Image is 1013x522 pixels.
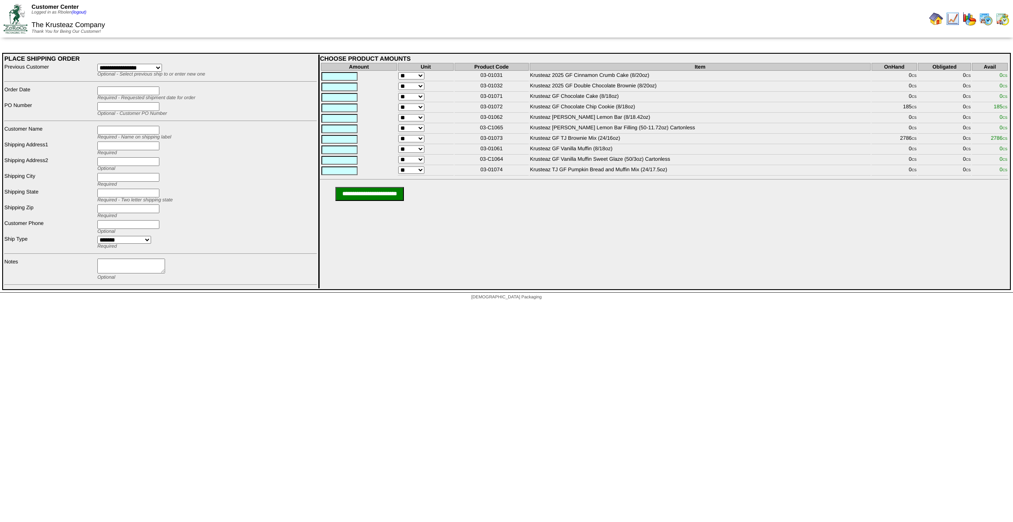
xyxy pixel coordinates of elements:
td: 03-01074 [455,166,529,176]
th: Amount [321,63,397,71]
td: Customer Name [4,125,96,140]
td: 0 [872,166,917,176]
td: 0 [918,166,971,176]
span: CS [1003,74,1007,78]
td: Shipping Zip [4,204,96,219]
th: Product Code [455,63,529,71]
td: Krusteaz TJ GF Pumpkin Bread and Muffin Mix (24/17.5oz) [530,166,871,176]
span: Required [97,182,117,187]
td: 03-01072 [455,103,529,113]
span: CS [966,95,971,99]
td: 0 [872,124,917,134]
td: 0 [918,124,971,134]
td: 0 [918,93,971,102]
td: Customer Phone [4,220,96,235]
td: 0 [872,72,917,81]
span: CS [966,126,971,130]
span: CS [912,126,917,130]
span: CS [912,95,917,99]
td: Krusteaz [PERSON_NAME] Lemon Bar (8/18.42oz) [530,114,871,123]
span: CS [966,137,971,141]
span: CS [912,105,917,109]
span: 0 [999,124,1007,131]
span: 0 [999,145,1007,152]
td: PO Number [4,102,96,117]
span: Required [97,213,117,218]
span: [DEMOGRAPHIC_DATA] Packaging [471,295,541,300]
span: 2786 [991,135,1007,141]
span: CS [1003,105,1007,109]
td: 0 [918,145,971,155]
div: PLACE SHIPPING ORDER [4,55,317,62]
span: 0 [999,166,1007,173]
span: Optional - Select previous ship to or enter new one [97,72,205,77]
span: Required [97,244,117,249]
span: CS [912,168,917,172]
td: 0 [918,103,971,113]
td: 03-01031 [455,72,529,81]
span: CS [912,74,917,78]
img: line_graph.gif [946,12,960,26]
td: 0 [872,114,917,123]
td: Krusteaz 2025 GF Double Chocolate Brownie (8/20oz) [530,82,871,92]
span: Optional [97,229,115,234]
span: CS [1003,137,1007,141]
a: (logout) [72,10,86,15]
span: 0 [999,114,1007,120]
td: 0 [872,145,917,155]
td: 0 [918,82,971,92]
td: 0 [872,156,917,165]
span: Optional - Customer PO Number [97,111,167,116]
td: 03-01073 [455,135,529,144]
span: Customer Center [31,3,79,10]
span: CS [912,84,917,88]
td: 03-01062 [455,114,529,123]
td: 185 [872,103,917,113]
span: Optional [97,166,115,171]
span: CS [912,158,917,162]
th: OnHand [872,63,917,71]
td: Krusteaz GF Vanilla Muffin (8/18oz) [530,145,871,155]
td: Notes [4,258,96,280]
span: CS [1003,126,1007,130]
span: CS [966,158,971,162]
div: CHOOSE PRODUCT AMOUNTS [320,55,1009,62]
span: 0 [999,83,1007,89]
span: CS [912,147,917,151]
span: Required - Two letter shipping state [97,197,173,203]
td: Krusteaz GF TJ Brownie Mix (24/16oz) [530,135,871,144]
th: Item [530,63,871,71]
td: 0 [918,156,971,165]
td: Shipping Address1 [4,141,96,156]
td: Krusteaz [PERSON_NAME] Lemon Bar Filling (50-11.72oz) Cartonless [530,124,871,134]
span: 0 [999,93,1007,99]
span: CS [1003,158,1007,162]
th: Obligated [918,63,971,71]
span: CS [966,168,971,172]
span: CS [966,74,971,78]
span: Required - Requested shipment date for order [97,95,195,100]
span: CS [1003,116,1007,120]
span: CS [966,147,971,151]
td: Krusteaz GF Chocolate Cake (8/18oz) [530,93,871,102]
span: CS [912,137,917,141]
td: 0 [918,72,971,81]
span: 0 [999,72,1007,78]
td: Ship Type [4,235,96,249]
th: Avail [972,63,1008,71]
td: 03-01071 [455,93,529,102]
td: Previous Customer [4,63,96,77]
td: 0 [872,82,917,92]
td: Shipping State [4,188,96,203]
td: Order Date [4,86,96,101]
span: CS [1003,168,1007,172]
td: 03-C1064 [455,156,529,165]
td: Krusteaz GF Vanilla Muffin Sweet Glaze (50/3oz) Cartonless [530,156,871,165]
td: 0 [872,93,917,102]
span: CS [912,116,917,120]
span: 185 [994,104,1007,110]
span: Required - Name on shipping label [97,135,171,140]
td: 03-01061 [455,145,529,155]
img: ZoRoCo_Logo(Green%26Foil)%20jpg.webp [3,4,28,33]
span: Required [97,150,117,156]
